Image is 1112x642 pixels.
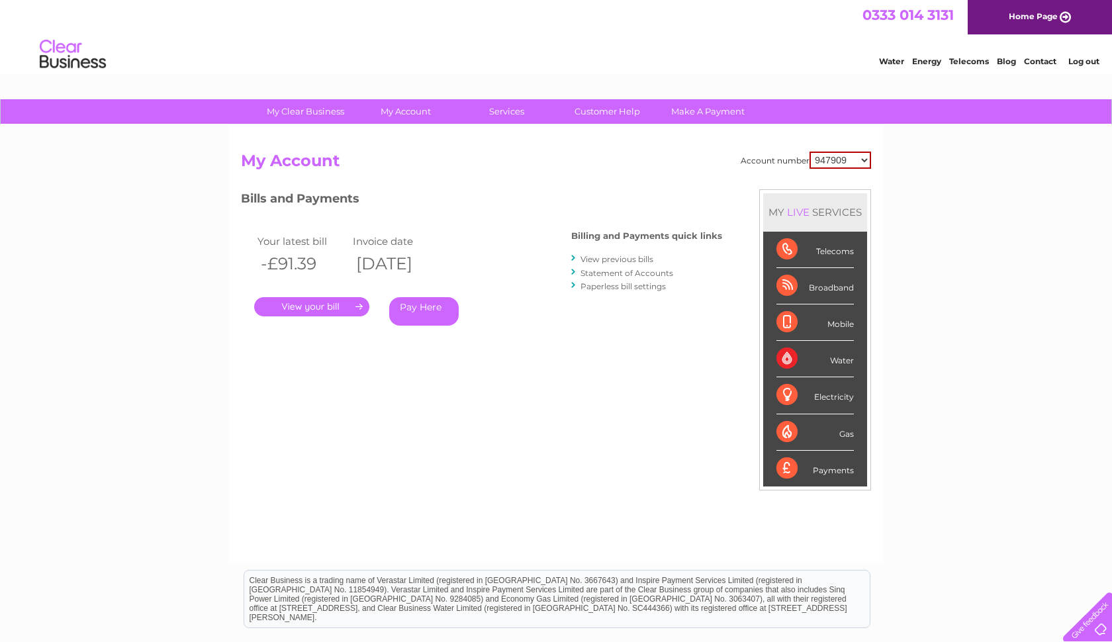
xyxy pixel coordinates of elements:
a: View previous bills [580,254,653,264]
td: Invoice date [349,232,445,250]
a: My Account [351,99,461,124]
th: -£91.39 [254,250,349,277]
a: Contact [1024,56,1056,66]
div: Broadband [776,268,854,304]
a: My Clear Business [251,99,360,124]
div: Clear Business is a trading name of Verastar Limited (registered in [GEOGRAPHIC_DATA] No. 3667643... [244,7,870,64]
div: LIVE [784,206,812,218]
img: logo.png [39,34,107,75]
td: Your latest bill [254,232,349,250]
th: [DATE] [349,250,445,277]
h4: Billing and Payments quick links [571,231,722,241]
div: Electricity [776,377,854,414]
div: Telecoms [776,232,854,268]
a: . [254,297,369,316]
div: Payments [776,451,854,486]
a: Telecoms [949,56,989,66]
a: Blog [997,56,1016,66]
a: Make A Payment [653,99,763,124]
a: Log out [1068,56,1099,66]
div: Gas [776,414,854,451]
a: Paperless bill settings [580,281,666,291]
h3: Bills and Payments [241,189,722,212]
div: Water [776,341,854,377]
h2: My Account [241,152,871,177]
a: Services [452,99,561,124]
a: Statement of Accounts [580,268,673,278]
a: Pay Here [389,297,459,326]
div: Account number [741,152,871,169]
a: Energy [912,56,941,66]
div: MY SERVICES [763,193,867,231]
a: 0333 014 3131 [862,7,954,23]
a: Water [879,56,904,66]
div: Mobile [776,304,854,341]
a: Customer Help [553,99,662,124]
